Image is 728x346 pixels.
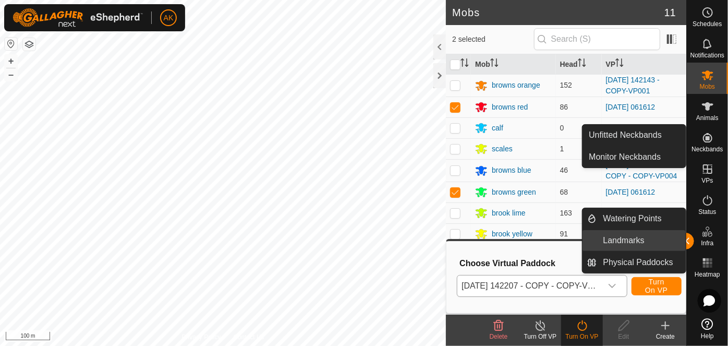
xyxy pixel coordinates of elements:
span: Infra [701,240,713,246]
span: Status [698,209,716,215]
div: browns orange [492,80,540,91]
span: 0 [560,124,564,132]
span: Notifications [690,52,724,58]
span: Landmarks [603,234,645,247]
span: Watering Points [603,212,662,225]
span: 91 [560,230,568,238]
div: Turn On VP [561,332,603,341]
div: scales [492,144,513,154]
th: VP [602,54,686,75]
button: Map Layers [23,38,35,51]
button: – [5,68,17,81]
div: calf [492,123,503,134]
div: browns red [492,102,528,113]
a: [DATE] 142143 - COPY-VP001 [606,76,660,95]
span: 2025-08-12 142207 - COPY - COPY-VP004 [457,276,602,296]
div: browns green [492,187,536,198]
span: 152 [560,81,572,89]
a: Landmarks [597,230,686,251]
a: [DATE] 061612 [606,103,656,111]
button: Turn On VP [632,277,682,295]
span: 11 [664,5,676,20]
h2: Mobs [452,6,664,19]
td: - [602,117,686,138]
span: Animals [696,115,719,121]
span: 163 [560,209,572,217]
a: [DATE] 142207 - COPY - COPY-VP004 [606,161,677,180]
img: Gallagher Logo [13,8,143,27]
div: brook yellow [492,229,532,240]
div: Turn Off VP [519,332,561,341]
button: + [5,55,17,67]
h3: Choose Virtual Paddock [459,258,675,268]
span: Neckbands [691,146,723,152]
th: Head [556,54,602,75]
p-sorticon: Activate to sort [615,60,624,68]
a: Physical Paddocks [597,252,686,273]
a: Monitor Neckbands [583,147,686,168]
div: brook lime [492,208,526,219]
span: 68 [560,188,568,196]
span: Unfitted Neckbands [589,129,662,141]
p-sorticon: Activate to sort [460,60,469,68]
span: Heatmap [695,271,720,278]
div: browns blue [492,165,531,176]
div: Edit [603,332,645,341]
button: Reset Map [5,38,17,50]
a: Help [687,314,728,343]
a: Contact Us [233,332,264,342]
li: Watering Points [583,208,686,229]
a: Watering Points [597,208,686,229]
span: Physical Paddocks [603,256,673,269]
span: 46 [560,166,568,174]
th: Mob [471,54,555,75]
p-sorticon: Activate to sort [578,60,586,68]
span: 2 selected [452,34,533,45]
span: Help [701,333,714,339]
a: [DATE] 061612 [606,188,656,196]
span: Mobs [700,83,715,90]
p-sorticon: Activate to sort [490,60,499,68]
span: VPs [701,177,713,184]
a: Unfitted Neckbands [583,125,686,146]
span: 1 [560,145,564,153]
a: Privacy Policy [182,332,221,342]
input: Search (S) [534,28,660,50]
span: Monitor Neckbands [589,151,661,163]
span: AK [164,13,174,23]
li: Physical Paddocks [583,252,686,273]
span: Turn On VP [645,278,669,294]
div: Create [645,332,686,341]
div: dropdown trigger [602,276,623,296]
span: 86 [560,103,568,111]
span: Delete [490,333,508,340]
li: Landmarks [583,230,686,251]
span: Schedules [693,21,722,27]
